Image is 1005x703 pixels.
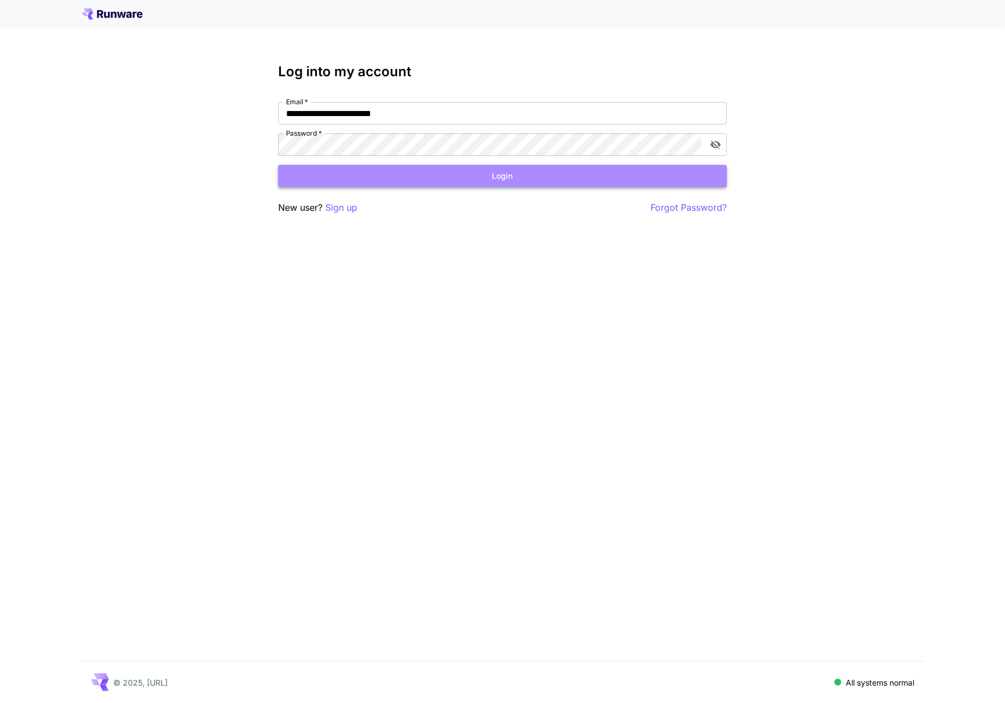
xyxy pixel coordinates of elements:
button: Login [278,165,727,188]
p: New user? [278,201,357,215]
p: All systems normal [846,677,914,688]
button: toggle password visibility [706,135,726,155]
h3: Log into my account [278,64,727,80]
p: © 2025, [URL] [113,677,168,688]
label: Email [286,97,308,107]
button: Forgot Password? [651,201,727,215]
button: Sign up [325,201,357,215]
label: Password [286,128,322,138]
